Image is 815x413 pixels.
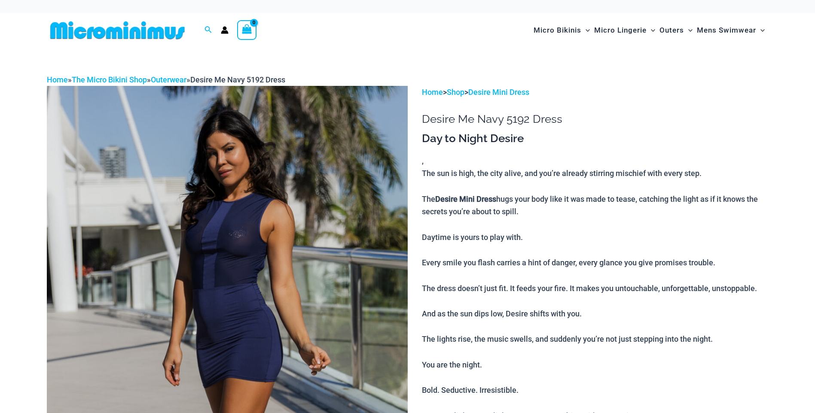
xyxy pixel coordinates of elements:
a: Desire Mini Dress [468,88,529,97]
span: Menu Toggle [756,19,765,41]
span: » » » [47,75,285,84]
a: Account icon link [221,26,229,34]
a: Micro LingerieMenu ToggleMenu Toggle [592,17,657,43]
span: Menu Toggle [581,19,590,41]
a: Outerwear [151,75,186,84]
img: MM SHOP LOGO FLAT [47,21,188,40]
a: Micro BikinisMenu ToggleMenu Toggle [531,17,592,43]
h3: Day to Night Desire [422,131,768,146]
span: Menu Toggle [647,19,655,41]
b: Desire Mini Dress [435,194,496,203]
h1: Desire Me Navy 5192 Dress [422,112,768,126]
a: View Shopping Cart, empty [237,20,257,40]
a: Mens SwimwearMenu ToggleMenu Toggle [695,17,767,43]
a: Search icon link [205,25,212,36]
span: Mens Swimwear [697,19,756,41]
span: Micro Lingerie [594,19,647,41]
a: Shop [447,88,464,97]
p: > > [422,86,768,99]
span: Micro Bikinis [534,19,581,41]
span: Desire Me Navy 5192 Dress [190,75,285,84]
a: The Micro Bikini Shop [72,75,147,84]
a: Home [47,75,68,84]
span: Menu Toggle [684,19,693,41]
nav: Site Navigation [530,16,769,45]
a: OutersMenu ToggleMenu Toggle [657,17,695,43]
span: Outers [659,19,684,41]
a: Home [422,88,443,97]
